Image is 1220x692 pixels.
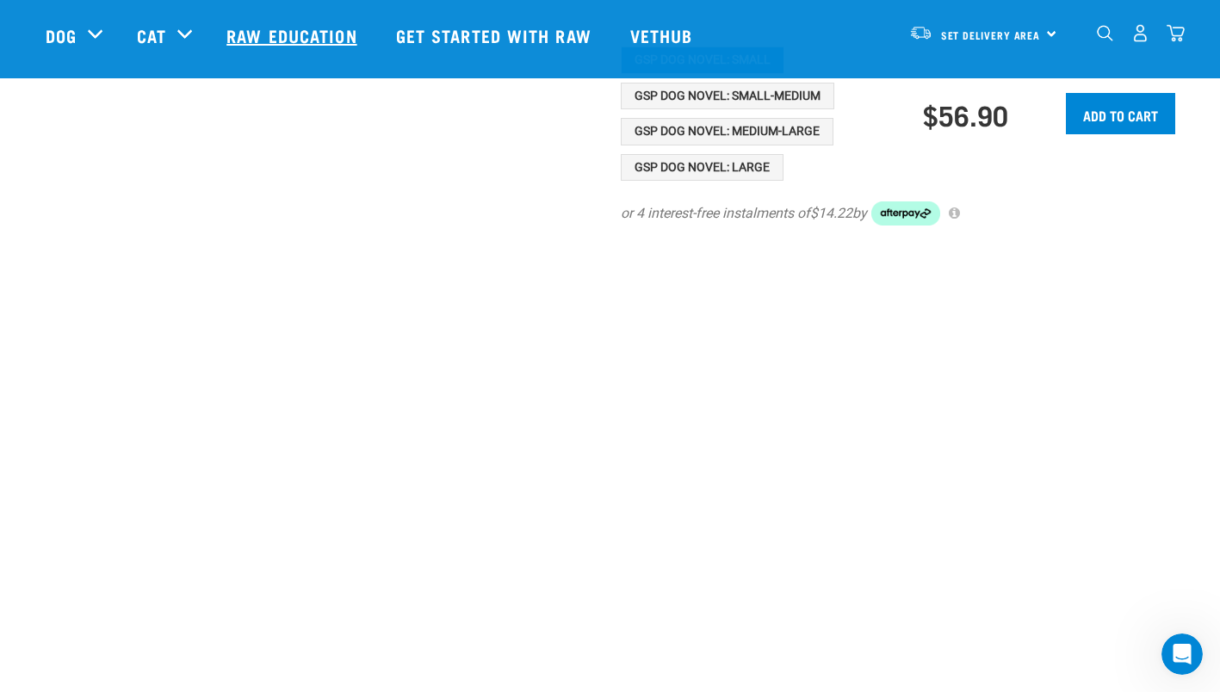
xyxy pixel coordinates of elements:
[1131,24,1149,42] img: user.png
[137,22,166,48] a: Cat
[621,83,834,110] button: GSP Dog Novel: Small-Medium
[1066,93,1175,134] input: Add to cart
[209,1,378,70] a: Raw Education
[1161,633,1203,675] iframe: Intercom live chat
[909,25,932,40] img: van-moving.png
[621,154,783,182] button: GSP Dog Novel: Large
[621,201,1175,226] div: or 4 interest-free instalments of by
[379,1,613,70] a: Get started with Raw
[941,32,1041,38] span: Set Delivery Area
[923,99,1008,130] div: $56.90
[621,118,833,145] button: GSP Dog Novel: Medium-Large
[46,22,77,48] a: Dog
[1167,24,1185,42] img: home-icon@2x.png
[613,1,715,70] a: Vethub
[1097,25,1113,41] img: home-icon-1@2x.png
[871,201,940,226] img: Afterpay
[810,203,852,224] span: $14.22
